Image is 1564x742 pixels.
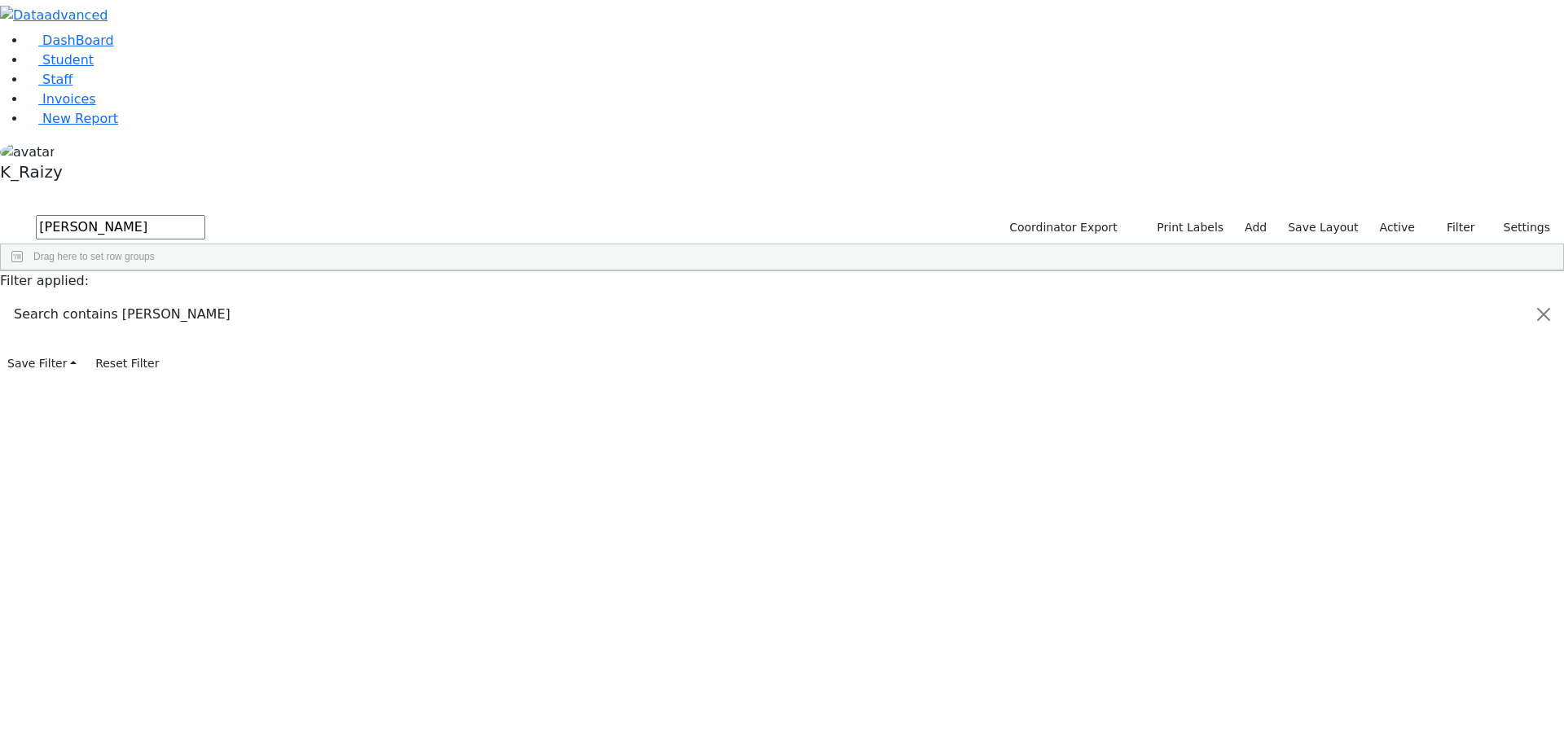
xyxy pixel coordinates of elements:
span: New Report [42,111,118,126]
span: Invoices [42,91,96,107]
span: DashBoard [42,33,114,48]
a: New Report [26,111,118,126]
button: Settings [1483,215,1557,240]
label: Active [1373,215,1422,240]
span: Student [42,52,94,68]
button: Close [1524,292,1563,337]
a: DashBoard [26,33,114,48]
button: Filter [1426,215,1483,240]
button: Save Layout [1281,215,1365,240]
a: Student [26,52,94,68]
a: Add [1237,215,1274,240]
span: Staff [42,72,72,87]
input: Search [36,215,205,239]
a: Invoices [26,91,96,107]
button: Print Labels [1138,215,1231,240]
span: Drag here to set row groups [33,251,155,262]
button: Reset Filter [88,351,166,376]
button: Coordinator Export [999,215,1125,240]
a: Staff [26,72,72,87]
